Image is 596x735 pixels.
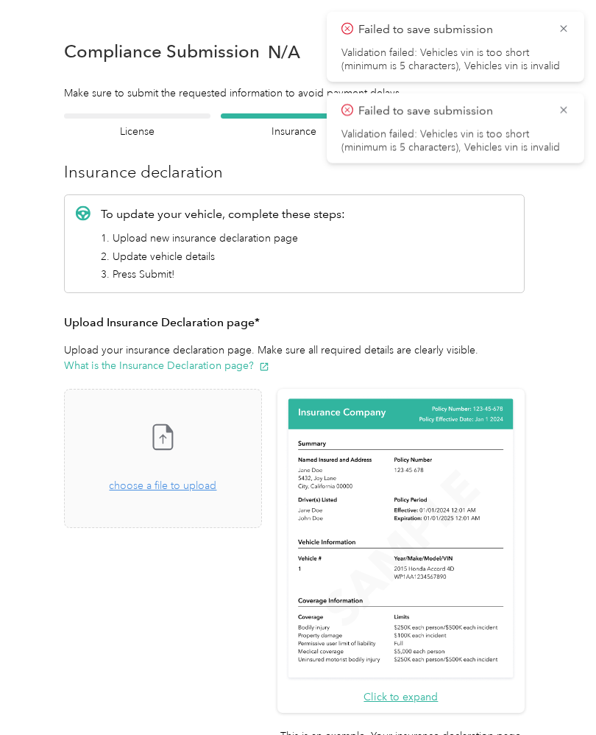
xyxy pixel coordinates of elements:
[64,314,525,332] h3: Upload Insurance Declaration page*
[64,358,269,373] button: What is the Insurance Declaration page?
[101,205,345,223] p: To update your vehicle, complete these steps:
[109,479,216,492] span: choose a file to upload
[101,231,345,246] li: 1. Upload new insurance declaration page
[268,44,300,60] span: N/A
[363,689,438,705] button: Click to expand
[358,102,547,121] p: Failed to save submission
[341,128,570,155] li: Validation failed: Vehicles vin is too short (minimum is 5 characters), Vehicles vin is invalid
[64,41,260,62] h1: Compliance Submission
[285,396,517,681] img: Sample insurance declaration
[341,46,570,73] li: Validation failed: Vehicles vin is too short (minimum is 5 characters), Vehicles vin is invalid
[101,249,345,264] li: 2. Update vehicle details
[64,342,525,373] p: Upload your insurance declaration page. Make sure all required details are clearly visible.
[64,85,525,101] div: Make sure to submit the requested information to avoid payment delays
[101,267,345,282] li: 3. Press Submit!
[64,160,525,184] h3: Insurance declaration
[221,124,367,139] h4: Insurance
[65,390,261,527] span: choose a file to upload
[514,653,596,735] iframe: Everlance-gr Chat Button Frame
[358,21,547,39] p: Failed to save submission
[64,124,210,139] h4: License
